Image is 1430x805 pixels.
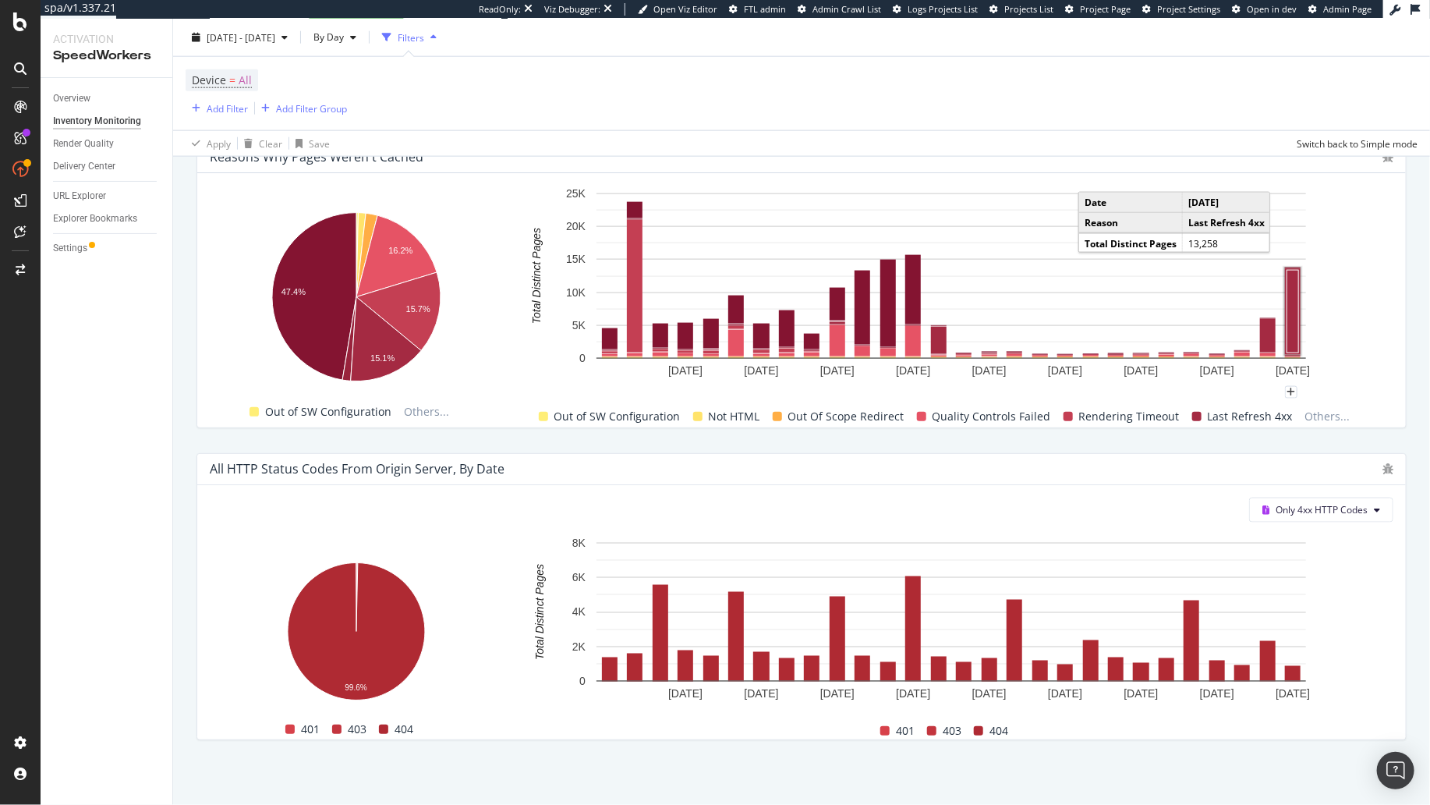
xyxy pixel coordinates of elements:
[893,3,978,16] a: Logs Projects List
[812,3,881,15] span: Admin Crawl List
[1200,688,1234,700] text: [DATE]
[207,101,248,115] div: Add Filter
[53,211,137,227] div: Explorer Bookmarks
[395,720,413,739] span: 404
[1382,151,1393,162] div: bug
[255,99,347,118] button: Add Filter Group
[398,30,424,44] div: Filters
[207,30,275,44] span: [DATE] - [DATE]
[1232,3,1297,16] a: Open in dev
[933,407,1051,426] span: Quality Controls Failed
[1124,365,1158,378] text: [DATE]
[265,402,391,421] span: Out of SW Configuration
[1276,688,1310,700] text: [DATE]
[1297,137,1418,150] div: Switch back to Simple mode
[53,113,141,129] div: Inventory Monitoring
[53,136,161,152] a: Render Quality
[53,240,161,257] a: Settings
[1124,688,1158,700] text: [DATE]
[820,365,855,378] text: [DATE]
[896,365,930,378] text: [DATE]
[53,158,115,175] div: Delivery Center
[53,136,114,152] div: Render Quality
[1142,3,1220,16] a: Project Settings
[638,3,717,16] a: Open Viz Editor
[301,720,320,739] span: 401
[908,3,978,15] span: Logs Projects List
[309,137,330,150] div: Save
[729,3,786,16] a: FTL admin
[53,158,161,175] a: Delivery Center
[572,640,586,653] text: 2K
[508,186,1394,392] svg: A chart.
[798,3,881,16] a: Admin Crawl List
[348,720,366,739] span: 403
[533,564,546,660] text: Total Distinct Pages
[345,683,366,692] text: 99.6%
[259,137,282,150] div: Clear
[53,90,90,107] div: Overview
[479,3,521,16] div: ReadOnly:
[668,365,703,378] text: [DATE]
[820,688,855,700] text: [DATE]
[653,3,717,15] span: Open Viz Editor
[307,25,363,50] button: By Day
[186,99,248,118] button: Add Filter
[554,407,681,426] span: Out of SW Configuration
[1048,688,1082,700] text: [DATE]
[709,407,760,426] span: Not HTML
[276,101,347,115] div: Add Filter Group
[668,688,703,700] text: [DATE]
[1004,3,1053,15] span: Projects List
[192,73,226,87] span: Device
[1276,503,1368,516] span: Only 4xx HTTP Codes
[572,571,586,583] text: 6K
[53,240,87,257] div: Settings
[579,675,586,687] text: 0
[210,555,501,708] svg: A chart.
[1276,365,1310,378] text: [DATE]
[1079,407,1180,426] span: Rendering Timeout
[1285,386,1297,399] div: plus
[53,90,161,107] a: Overview
[238,131,282,156] button: Clear
[398,402,455,421] span: Others...
[788,407,904,426] span: Out Of Scope Redirect
[989,3,1053,16] a: Projects List
[289,131,330,156] button: Save
[943,722,961,740] span: 403
[307,30,344,44] span: By Day
[896,688,930,700] text: [DATE]
[896,722,915,740] span: 401
[406,305,430,314] text: 15.7%
[53,211,161,227] a: Explorer Bookmarks
[376,25,443,50] button: Filters
[572,606,586,619] text: 4K
[210,461,504,477] div: All HTTP Status Codes from Origin Server, by Date
[207,137,231,150] div: Apply
[239,69,252,91] span: All
[186,25,294,50] button: [DATE] - [DATE]
[989,722,1008,740] span: 404
[972,688,1007,700] text: [DATE]
[1247,3,1297,15] span: Open in dev
[566,220,586,232] text: 20K
[1377,752,1414,789] div: Open Intercom Messenger
[1382,463,1393,474] div: bug
[229,73,235,87] span: =
[281,287,306,296] text: 47.4%
[1080,3,1131,15] span: Project Page
[566,187,586,200] text: 25K
[1157,3,1220,15] span: Project Settings
[210,205,501,392] svg: A chart.
[388,246,412,256] text: 16.2%
[544,3,600,16] div: Viz Debugger:
[186,131,231,156] button: Apply
[744,688,778,700] text: [DATE]
[530,228,543,324] text: Total Distinct Pages
[566,254,586,266] text: 15K
[508,535,1394,708] svg: A chart.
